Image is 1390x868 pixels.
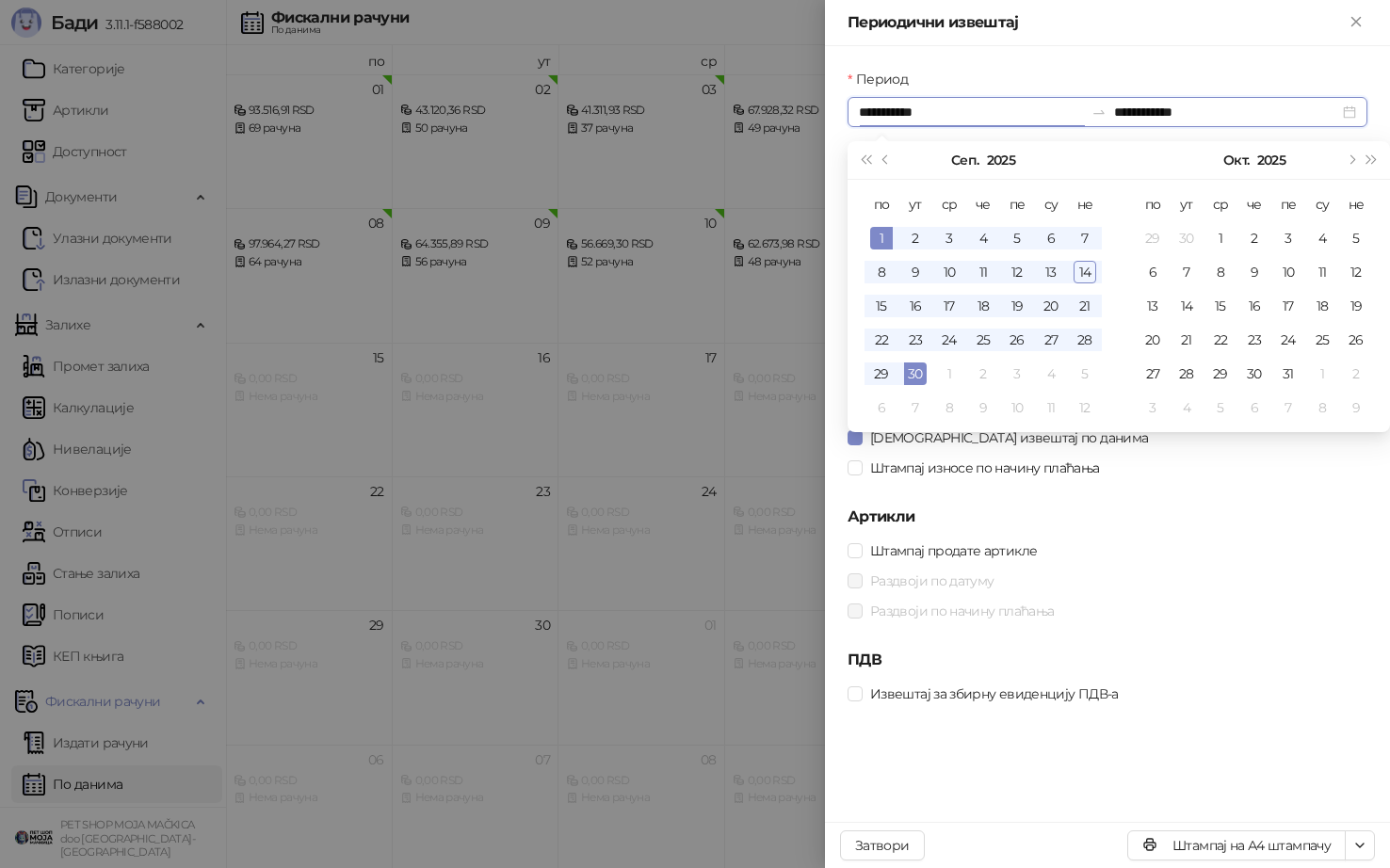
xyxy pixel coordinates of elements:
div: 8 [938,396,961,419]
td: 2025-11-09 [1339,391,1373,425]
th: су [1305,187,1339,221]
div: 4 [1040,362,1062,385]
div: 25 [1311,329,1333,351]
td: 2025-10-01 [1204,221,1237,255]
td: 2025-10-15 [1204,289,1237,323]
td: 2025-11-08 [1305,391,1339,425]
div: 6 [870,396,893,419]
div: 1 [870,227,893,249]
td: 2025-10-18 [1305,289,1339,323]
td: 2025-09-26 [1000,323,1034,357]
td: 2025-10-19 [1339,289,1373,323]
th: ут [1170,187,1204,221]
div: 10 [1006,396,1028,419]
td: 2025-10-21 [1170,323,1204,357]
td: 2025-09-12 [1000,255,1034,289]
td: 2025-10-02 [1237,221,1271,255]
div: 29 [1141,227,1164,249]
td: 2025-09-09 [898,255,932,289]
td: 2025-09-21 [1068,289,1102,323]
div: 20 [1141,329,1164,351]
button: Close [1345,11,1367,34]
td: 2025-10-07 [1170,255,1204,289]
td: 2025-09-06 [1034,221,1068,255]
span: Раздвоји по начину плаћања [863,601,1061,621]
td: 2025-09-08 [865,255,898,289]
div: 28 [1074,329,1096,351]
span: Извештај за збирну евиденцију ПДВ-а [863,683,1126,704]
div: 17 [938,295,961,317]
td: 2025-10-25 [1305,323,1339,357]
td: 2025-10-20 [1136,323,1170,357]
th: че [966,187,1000,221]
div: 31 [1277,362,1300,385]
span: to [1091,104,1107,120]
td: 2025-10-06 [1136,255,1170,289]
div: 9 [972,396,994,419]
th: не [1339,187,1373,221]
td: 2025-10-13 [1136,289,1170,323]
div: 3 [938,227,961,249]
div: 2 [1345,362,1367,385]
input: Период [859,102,1084,122]
div: 21 [1175,329,1198,351]
td: 2025-10-26 [1339,323,1373,357]
div: 22 [870,329,893,351]
div: Периодични извештај [848,11,1345,34]
div: 9 [1243,261,1266,283]
div: 5 [1074,362,1096,385]
button: Изабери месец [951,141,978,179]
td: 2025-10-11 [1034,391,1068,425]
div: 5 [1209,396,1232,419]
td: 2025-11-02 [1339,357,1373,391]
td: 2025-09-16 [898,289,932,323]
td: 2025-10-30 [1237,357,1271,391]
th: по [1136,187,1170,221]
td: 2025-09-13 [1034,255,1068,289]
td: 2025-09-02 [898,221,932,255]
td: 2025-09-24 [932,323,966,357]
div: 30 [1175,227,1198,249]
div: 6 [1141,261,1164,283]
th: ут [898,187,932,221]
div: 7 [1175,261,1198,283]
div: 13 [1141,295,1164,317]
div: 3 [1006,362,1028,385]
div: 26 [1345,329,1367,351]
button: Претходна година (Control + left) [855,141,876,179]
td: 2025-09-27 [1034,323,1068,357]
td: 2025-10-09 [966,391,1000,425]
div: 2 [1243,227,1266,249]
td: 2025-11-03 [1136,391,1170,425]
td: 2025-09-30 [898,357,932,391]
div: 17 [1277,295,1300,317]
div: 8 [1209,261,1232,283]
td: 2025-09-14 [1068,255,1102,289]
div: 9 [1345,396,1367,419]
div: 19 [1345,295,1367,317]
div: 29 [870,362,893,385]
td: 2025-09-01 [865,221,898,255]
div: 3 [1141,396,1164,419]
div: 7 [904,396,927,419]
td: 2025-10-16 [1237,289,1271,323]
th: су [1034,187,1068,221]
div: 18 [972,295,994,317]
td: 2025-11-04 [1170,391,1204,425]
td: 2025-10-07 [898,391,932,425]
div: 4 [1175,396,1198,419]
td: 2025-09-17 [932,289,966,323]
div: 20 [1040,295,1062,317]
div: 5 [1345,227,1367,249]
td: 2025-10-05 [1339,221,1373,255]
div: 23 [1243,329,1266,351]
div: 11 [1040,396,1062,419]
td: 2025-10-02 [966,357,1000,391]
div: 28 [1175,362,1198,385]
div: 6 [1040,227,1062,249]
td: 2025-09-20 [1034,289,1068,323]
div: 25 [972,329,994,351]
div: 14 [1175,295,1198,317]
td: 2025-09-29 [865,357,898,391]
td: 2025-09-29 [1136,221,1170,255]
